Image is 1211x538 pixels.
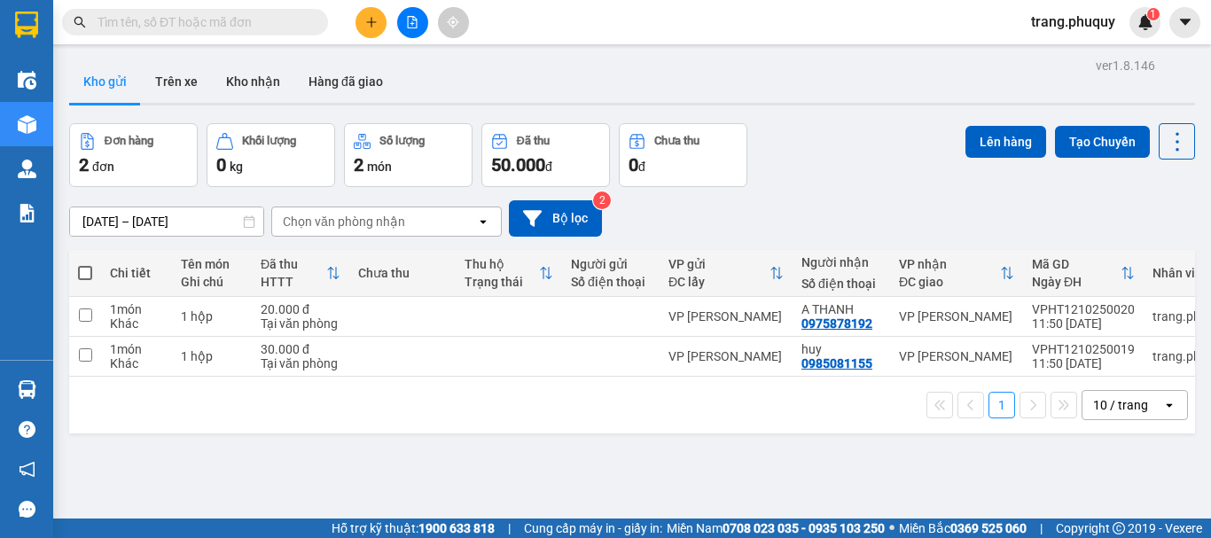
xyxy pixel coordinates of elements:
[18,115,36,134] img: warehouse-icon
[465,257,539,271] div: Thu hộ
[801,342,881,356] div: huy
[654,135,699,147] div: Chưa thu
[212,60,294,103] button: Kho nhận
[283,213,405,230] div: Chọn văn phòng nhận
[571,275,651,289] div: Số điện thoại
[801,356,872,370] div: 0985081155
[508,519,511,538] span: |
[344,123,473,187] button: Số lượng2món
[261,356,340,370] div: Tại văn phòng
[358,266,447,280] div: Chưa thu
[571,257,651,271] div: Người gửi
[261,275,326,289] div: HTTT
[261,316,340,331] div: Tại văn phòng
[593,191,611,209] sup: 2
[509,200,602,237] button: Bộ lọc
[801,255,881,269] div: Người nhận
[18,160,36,178] img: warehouse-icon
[668,275,770,289] div: ĐC lấy
[890,250,1023,297] th: Toggle SortBy
[1017,11,1129,33] span: trang.phuquy
[1032,356,1135,370] div: 11:50 [DATE]
[1032,257,1121,271] div: Mã GD
[1055,126,1150,158] button: Tạo Chuyến
[69,60,141,103] button: Kho gửi
[418,521,495,535] strong: 1900 633 818
[79,154,89,175] span: 2
[69,123,198,187] button: Đơn hàng2đơn
[1023,250,1144,297] th: Toggle SortBy
[367,160,392,174] span: món
[70,207,263,236] input: Select a date range.
[261,342,340,356] div: 30.000 đ
[899,309,1014,324] div: VP [PERSON_NAME]
[465,275,539,289] div: Trạng thái
[1147,8,1160,20] sup: 1
[524,519,662,538] span: Cung cấp máy in - giấy in:
[491,154,545,175] span: 50.000
[1137,14,1153,30] img: icon-new-feature
[110,342,163,356] div: 1 món
[456,250,562,297] th: Toggle SortBy
[899,519,1027,538] span: Miền Bắc
[1150,8,1156,20] span: 1
[110,266,163,280] div: Chi tiết
[1093,396,1148,414] div: 10 / trang
[397,7,428,38] button: file-add
[476,214,490,229] svg: open
[141,60,212,103] button: Trên xe
[668,349,784,363] div: VP [PERSON_NAME]
[1169,7,1200,38] button: caret-down
[181,349,243,363] div: 1 hộp
[242,135,296,147] div: Khối lượng
[801,302,881,316] div: A THANH
[1032,275,1121,289] div: Ngày ĐH
[19,501,35,518] span: message
[801,316,872,331] div: 0975878192
[723,521,885,535] strong: 0708 023 035 - 0935 103 250
[629,154,638,175] span: 0
[105,135,153,147] div: Đơn hàng
[517,135,550,147] div: Đã thu
[950,521,1027,535] strong: 0369 525 060
[438,7,469,38] button: aim
[406,16,418,28] span: file-add
[181,275,243,289] div: Ghi chú
[545,160,552,174] span: đ
[15,12,38,38] img: logo-vxr
[110,316,163,331] div: Khác
[92,160,114,174] span: đơn
[332,519,495,538] span: Hỗ trợ kỹ thuật:
[1032,302,1135,316] div: VPHT1210250020
[988,392,1015,418] button: 1
[660,250,793,297] th: Toggle SortBy
[1032,316,1135,331] div: 11:50 [DATE]
[181,257,243,271] div: Tên món
[18,204,36,222] img: solution-icon
[619,123,747,187] button: Chưa thu0đ
[638,160,645,174] span: đ
[18,71,36,90] img: warehouse-icon
[110,356,163,370] div: Khác
[481,123,610,187] button: Đã thu50.000đ
[899,275,1000,289] div: ĐC giao
[889,525,895,532] span: ⚪️
[668,257,770,271] div: VP gửi
[1162,398,1176,412] svg: open
[294,60,397,103] button: Hàng đã giao
[207,123,335,187] button: Khối lượng0kg
[216,154,226,175] span: 0
[1177,14,1193,30] span: caret-down
[355,7,387,38] button: plus
[18,380,36,399] img: warehouse-icon
[1096,56,1155,75] div: ver 1.8.146
[365,16,378,28] span: plus
[899,349,1014,363] div: VP [PERSON_NAME]
[801,277,881,291] div: Số điện thoại
[110,302,163,316] div: 1 món
[19,461,35,478] span: notification
[98,12,307,32] input: Tìm tên, số ĐT hoặc mã đơn
[1032,342,1135,356] div: VPHT1210250019
[667,519,885,538] span: Miền Nam
[668,309,784,324] div: VP [PERSON_NAME]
